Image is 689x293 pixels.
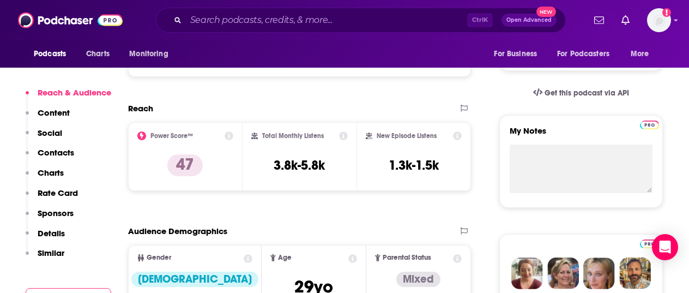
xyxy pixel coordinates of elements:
svg: Add a profile image [662,8,671,17]
input: Search podcasts, credits, & more... [186,11,467,29]
button: Similar [26,248,64,268]
p: Reach & Audience [38,87,111,98]
h3: 3.8k-5.8k [274,157,325,174]
span: Ctrl K [467,13,493,27]
p: Social [38,128,62,138]
button: Reach & Audience [26,87,111,107]
button: open menu [486,44,551,64]
img: Podchaser - Follow, Share and Rate Podcasts [18,10,123,31]
a: Get this podcast via API [524,80,638,106]
a: Pro website [640,119,659,129]
span: For Podcasters [557,46,609,62]
span: For Business [494,46,537,62]
div: Search podcasts, credits, & more... [156,8,566,33]
button: Open AdvancedNew [501,14,557,27]
p: Charts [38,168,64,178]
span: Charts [86,46,110,62]
p: 47 [167,154,203,176]
button: Content [26,107,70,128]
button: Details [26,228,65,248]
button: open menu [550,44,625,64]
p: Contacts [38,147,74,158]
span: Get this podcast via API [545,88,629,98]
h3: 1.3k-1.5k [389,157,439,174]
p: Content [38,107,70,118]
span: More [631,46,649,62]
h2: Total Monthly Listens [262,132,324,140]
img: Podchaser Pro [640,240,659,248]
button: Show profile menu [647,8,671,32]
button: open menu [623,44,663,64]
span: Logged in as hconnor [647,8,671,32]
img: Jules Profile [583,258,615,289]
div: [DEMOGRAPHIC_DATA] [131,272,258,287]
span: Podcasts [34,46,66,62]
a: Charts [79,44,116,64]
img: Barbara Profile [547,258,579,289]
a: Show notifications dropdown [617,11,634,29]
span: New [536,7,556,17]
span: Monitoring [129,46,168,62]
span: Gender [147,254,171,261]
button: Charts [26,168,64,188]
p: Details [38,228,65,238]
label: My Notes [510,125,652,145]
h2: Power Score™ [150,132,193,140]
button: Contacts [26,147,74,168]
button: Social [26,128,62,148]
a: Pro website [640,238,659,248]
h2: Audience Demographics [128,226,227,236]
h2: New Episode Listens [377,132,437,140]
img: User Profile [647,8,671,32]
div: Mixed [396,272,440,287]
p: Rate Card [38,188,78,198]
span: Age [278,254,292,261]
p: Sponsors [38,208,74,218]
h2: Reach [128,103,153,113]
button: Sponsors [26,208,74,228]
button: open menu [122,44,182,64]
div: Open Intercom Messenger [652,234,678,260]
span: Parental Status [383,254,431,261]
img: Podchaser Pro [640,121,659,129]
img: Sydney Profile [511,258,543,289]
a: Show notifications dropdown [590,11,608,29]
button: Rate Card [26,188,78,208]
button: open menu [26,44,80,64]
p: Similar [38,248,64,258]
img: Jon Profile [619,258,651,289]
span: Open Advanced [506,17,552,23]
